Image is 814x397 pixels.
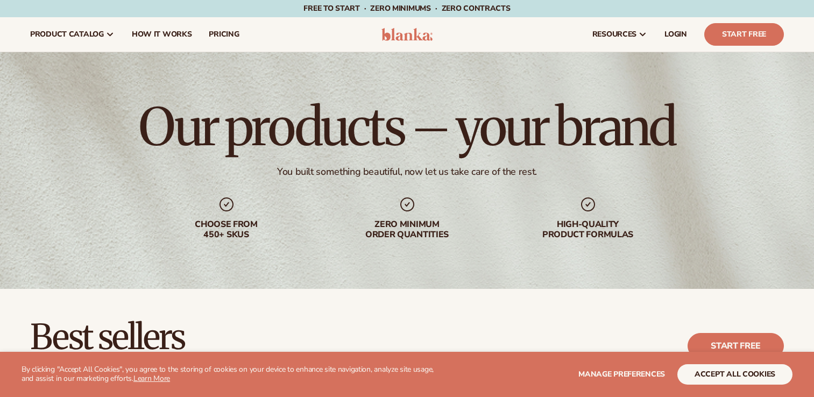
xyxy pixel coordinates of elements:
[303,3,510,13] span: Free to start · ZERO minimums · ZERO contracts
[123,17,201,52] a: How It Works
[338,219,476,240] div: Zero minimum order quantities
[592,30,636,39] span: resources
[22,17,123,52] a: product catalog
[519,219,657,240] div: High-quality product formulas
[22,365,442,384] p: By clicking "Accept All Cookies", you agree to the storing of cookies on your device to enhance s...
[584,17,656,52] a: resources
[677,364,792,385] button: accept all cookies
[30,319,317,355] h2: Best sellers
[578,364,665,385] button: Manage preferences
[688,333,784,359] a: Start free
[158,219,295,240] div: Choose from 450+ Skus
[381,28,433,41] img: logo
[277,166,537,178] div: You built something beautiful, now let us take care of the rest.
[209,30,239,39] span: pricing
[139,101,675,153] h1: Our products – your brand
[132,30,192,39] span: How It Works
[200,17,247,52] a: pricing
[704,23,784,46] a: Start Free
[578,369,665,379] span: Manage preferences
[133,373,170,384] a: Learn More
[656,17,696,52] a: LOGIN
[664,30,687,39] span: LOGIN
[30,30,104,39] span: product catalog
